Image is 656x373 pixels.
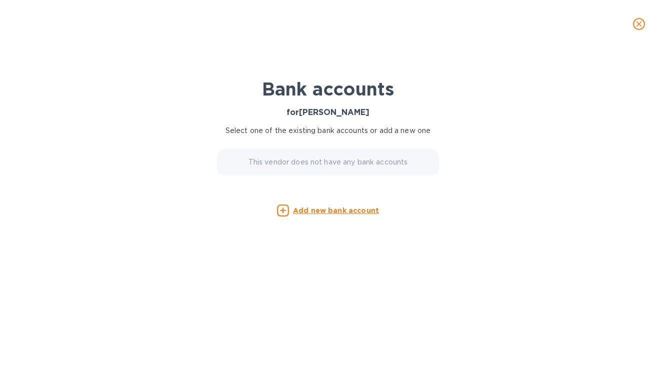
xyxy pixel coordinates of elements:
[212,125,444,136] p: Select one of the existing bank accounts or add a new one
[262,78,394,100] b: Bank accounts
[212,108,444,117] h3: for [PERSON_NAME]
[248,157,408,167] p: This vendor does not have any bank accounts
[627,12,651,36] button: close
[293,206,379,214] u: Add new bank account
